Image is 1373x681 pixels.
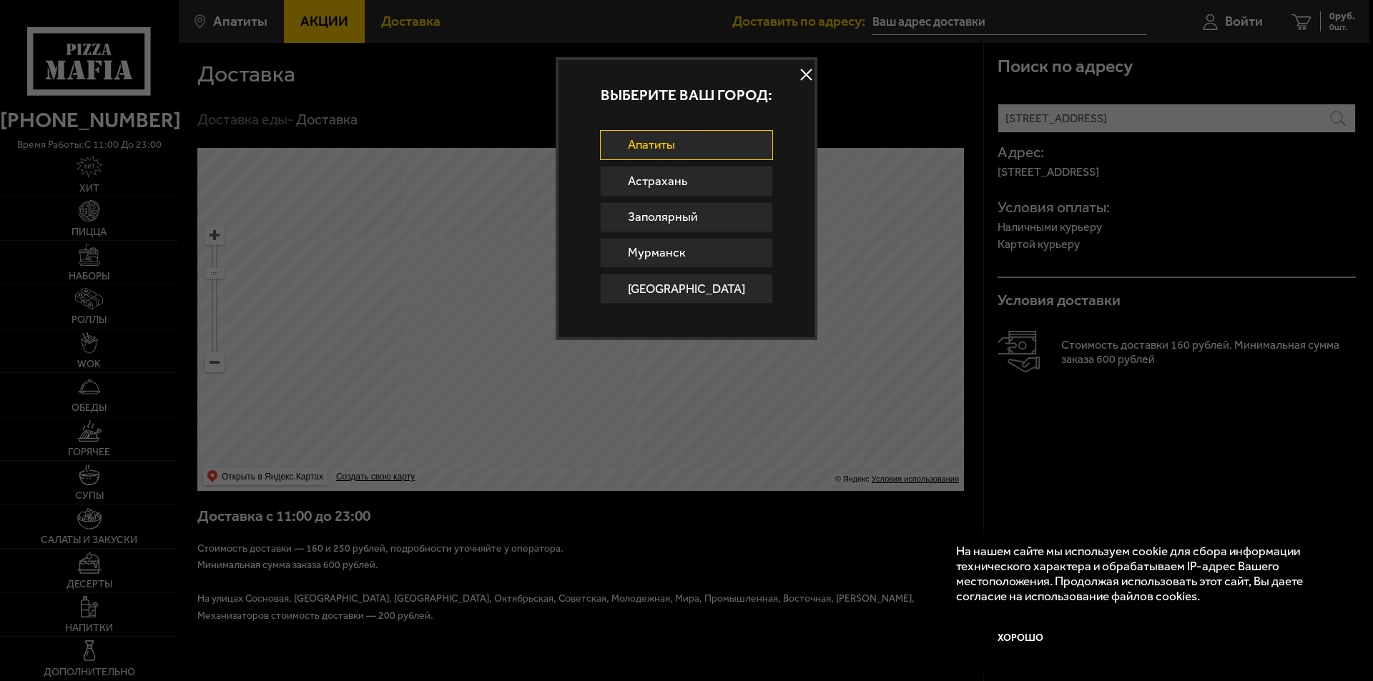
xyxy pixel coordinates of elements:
[558,87,815,102] p: Выберите ваш город:
[956,544,1331,603] p: На нашем сайте мы используем cookie для сбора информации технического характера и обрабатываем IP...
[600,130,774,160] a: Апатиты
[600,238,774,268] a: Мурманск
[600,202,774,232] a: Заполярный
[956,617,1085,660] button: Хорошо
[600,166,774,196] a: Астрахань
[600,274,774,304] a: [GEOGRAPHIC_DATA]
